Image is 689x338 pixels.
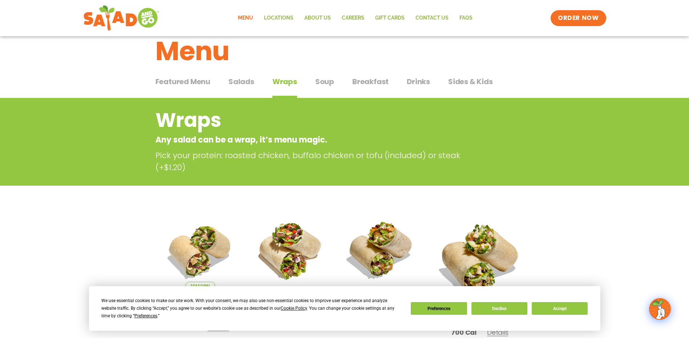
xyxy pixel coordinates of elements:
img: Product photo for Fajita Wrap [251,210,330,289]
span: Sides & Kids [448,76,493,87]
span: Featured Menu [155,76,210,87]
span: Breakfast [352,76,389,87]
p: Any salad can be a wrap, it’s menu magic. [155,134,475,146]
div: Cookie Consent Prompt [89,286,600,331]
a: Careers [336,10,370,26]
span: Wraps [272,76,297,87]
span: ORDER NOW [558,14,599,22]
span: Preferences [134,313,157,318]
h2: Wraps [155,106,475,135]
span: 700 Cal [451,327,477,337]
span: Soup [315,76,334,87]
a: Locations [259,10,299,26]
a: About Us [299,10,336,26]
a: GIFT CARDS [370,10,410,26]
h1: Menu [155,32,534,71]
a: Menu [232,10,259,26]
a: ORDER NOW [551,10,606,26]
img: Product photo for Tuscan Summer Wrap [161,210,240,289]
div: Tabbed content [155,74,534,98]
span: Drinks [407,76,430,87]
button: Decline [471,302,527,315]
button: Preferences [411,302,467,315]
button: Accept [532,302,588,315]
a: Contact Us [410,10,454,26]
img: wpChatIcon [650,299,670,319]
span: Seasonal [186,282,215,289]
div: We use essential cookies to make our site work. With your consent, we may also use non-essential ... [101,297,402,320]
span: Cookie Policy [281,306,307,311]
span: Details [487,328,508,337]
a: FAQs [454,10,478,26]
img: Product photo for Roasted Autumn Wrap [341,210,420,289]
span: Salads [228,76,254,87]
img: new-SAG-logo-768×292 [83,4,160,33]
p: Pick your protein: roasted chicken, buffalo chicken or tofu (included) or steak (+$1.20) [155,149,479,173]
nav: Menu [232,10,478,26]
img: Product photo for BBQ Ranch Wrap [431,210,528,307]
